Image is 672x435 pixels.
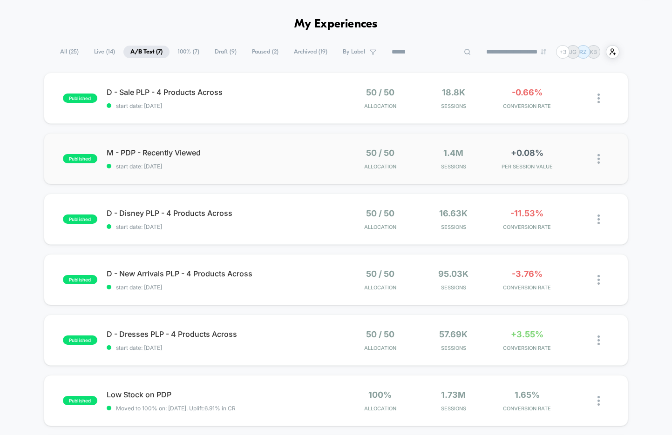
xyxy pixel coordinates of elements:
span: 50 / 50 [366,329,394,339]
span: Moved to 100% on: [DATE] . Uplift: 6.91% in CR [116,405,236,412]
span: Sessions [419,405,488,412]
span: 100% [368,390,392,400]
span: published [63,154,97,163]
img: close [597,214,600,224]
span: published [63,94,97,103]
span: 18.8k [442,87,465,97]
span: Allocation [364,345,396,351]
span: 16.63k [439,208,468,218]
span: start date: [DATE] [107,163,336,170]
span: Draft ( 9 ) [208,46,244,58]
img: close [597,275,600,285]
span: A/B Test ( 7 ) [123,46,170,58]
span: Allocation [364,103,396,109]
span: 100% ( 7 ) [171,46,206,58]
span: D - Dresses PLP - 4 Products Across [107,329,336,339]
span: 1.73M [441,390,466,400]
span: +0.08% [511,148,543,158]
img: close [597,154,600,164]
span: Allocation [364,163,396,170]
span: published [63,396,97,405]
span: 1.65% [515,390,540,400]
img: close [597,396,600,406]
span: start date: [DATE] [107,344,336,351]
span: Live ( 14 ) [87,46,122,58]
span: Allocation [364,405,396,412]
span: start date: [DATE] [107,102,336,109]
span: PER SESSION VALUE [493,163,562,170]
p: KB [590,48,597,55]
p: JG [569,48,577,55]
span: Archived ( 19 ) [287,46,334,58]
span: -3.76% [512,269,543,279]
span: By Label [343,48,365,55]
div: + 3 [556,45,570,59]
span: 50 / 50 [366,87,394,97]
span: CONVERSION RATE [493,224,562,230]
img: close [597,335,600,345]
p: RZ [579,48,587,55]
span: CONVERSION RATE [493,284,562,291]
span: +3.55% [511,329,543,339]
span: -11.53% [510,208,543,218]
span: 1.4M [443,148,463,158]
span: Sessions [419,224,488,230]
span: published [63,335,97,345]
span: 50 / 50 [366,269,394,279]
span: CONVERSION RATE [493,405,562,412]
span: Sessions [419,103,488,109]
img: close [597,94,600,103]
span: Sessions [419,345,488,351]
span: All ( 25 ) [53,46,86,58]
span: Paused ( 2 ) [245,46,285,58]
span: M - PDP - Recently Viewed [107,148,336,157]
span: Sessions [419,284,488,291]
span: CONVERSION RATE [493,345,562,351]
span: D - Disney PLP - 4 Products Across [107,208,336,218]
span: Low Stock on PDP [107,390,336,399]
span: published [63,275,97,284]
span: D - New Arrivals PLP - 4 Products Across [107,269,336,278]
span: start date: [DATE] [107,223,336,230]
span: 95.03k [438,269,468,279]
span: Allocation [364,224,396,230]
span: 57.69k [439,329,468,339]
h1: My Experiences [294,18,378,31]
span: published [63,214,97,224]
span: D - Sale PLP - 4 Products Across [107,87,336,97]
span: 50 / 50 [366,208,394,218]
span: start date: [DATE] [107,284,336,291]
span: CONVERSION RATE [493,103,562,109]
img: end [541,49,546,54]
span: Sessions [419,163,488,170]
span: 50 / 50 [366,148,394,158]
span: Allocation [364,284,396,291]
span: -0.66% [512,87,543,97]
